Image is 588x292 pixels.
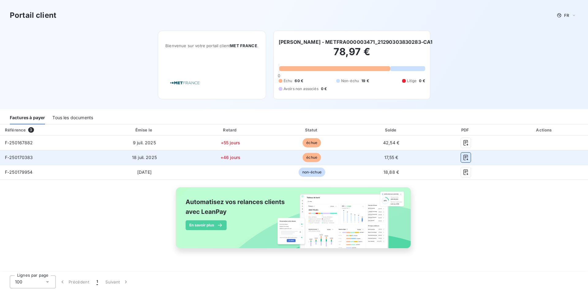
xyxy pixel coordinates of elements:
span: Bienvenue sur votre portail client . [165,43,258,48]
h6: [PERSON_NAME] - METFRA000003471_21290303830283-CA1 [279,38,433,46]
span: 18 juil. 2025 [132,155,157,160]
span: 0 € [321,86,327,92]
span: 60 € [295,78,303,84]
div: Factures à payer [10,112,45,124]
span: Non-échu [341,78,359,84]
span: Avoirs non associés [284,86,318,92]
h3: Portail client [10,10,56,21]
img: Company logo [165,74,205,92]
span: Échu [284,78,292,84]
span: F-250170383 [5,155,33,160]
img: banner [170,184,418,259]
div: Solde [353,127,429,133]
span: 19 € [361,78,369,84]
div: Tous les documents [52,112,93,124]
span: 0 € [419,78,425,84]
span: échue [303,153,321,162]
div: Retard [190,127,270,133]
span: [DATE] [137,169,152,175]
span: F-250167882 [5,140,33,145]
span: 1 [96,279,98,285]
div: PDF [432,127,500,133]
button: Suivant [102,275,133,288]
span: FR [564,13,569,18]
span: échue [303,138,321,147]
button: 1 [93,275,102,288]
span: 9 juil. 2025 [133,140,156,145]
span: MET FRANCE [230,43,257,48]
span: 42,54 € [383,140,399,145]
span: 17,55 € [384,155,398,160]
span: 3 [28,127,34,133]
span: 18,88 € [383,169,399,175]
span: Litige [407,78,417,84]
button: Précédent [56,275,93,288]
div: Référence [5,127,26,132]
span: 0 [278,73,280,78]
span: F-250179954 [5,169,33,175]
span: +55 jours [221,140,240,145]
h2: 78,97 € [279,46,425,64]
span: non-échue [299,168,325,177]
div: Actions [502,127,587,133]
span: +46 jours [221,155,240,160]
div: Statut [273,127,351,133]
div: Émise le [101,127,188,133]
span: 100 [15,279,22,285]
